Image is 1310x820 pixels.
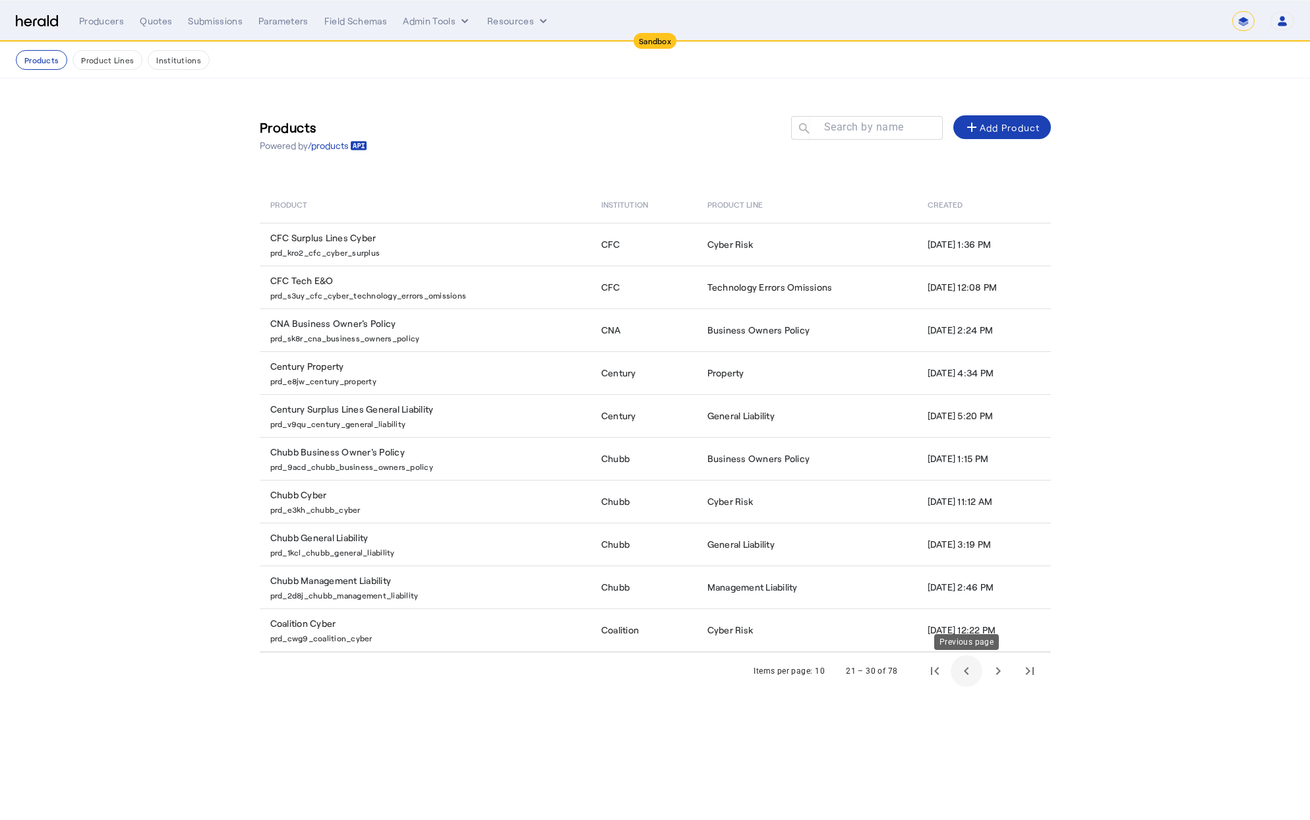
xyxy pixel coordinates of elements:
[591,308,697,351] td: CNA
[148,50,210,70] button: Institutions
[697,608,917,652] td: Cyber Risk
[140,15,172,28] div: Quotes
[308,139,367,152] a: /products
[791,121,814,138] mat-icon: search
[591,266,697,308] td: CFC
[260,186,591,223] th: Product
[1014,655,1046,687] button: Last page
[260,566,591,608] td: Chubb Management Liability
[917,308,1051,351] td: [DATE] 2:24 PM
[964,119,1040,135] div: Add Product
[260,266,591,308] td: CFC Tech E&O
[591,186,697,223] th: Institution
[270,502,585,515] p: prd_e3kh_chubb_cyber
[270,416,585,429] p: prd_v9qu_century_general_liability
[934,634,999,650] div: Previous page
[917,608,1051,652] td: [DATE] 12:22 PM
[697,566,917,608] td: Management Liability
[591,480,697,523] td: Chubb
[754,664,812,678] div: Items per page:
[79,15,124,28] div: Producers
[591,437,697,480] td: Chubb
[917,566,1051,608] td: [DATE] 2:46 PM
[591,608,697,652] td: Coalition
[260,480,591,523] td: Chubb Cyber
[953,115,1051,139] button: Add Product
[591,394,697,437] td: Century
[270,459,585,472] p: prd_9acd_chubb_business_owners_policy
[487,15,550,28] button: Resources dropdown menu
[270,630,585,643] p: prd_cwg9_coalition_cyber
[697,480,917,523] td: Cyber Risk
[258,15,309,28] div: Parameters
[188,15,243,28] div: Submissions
[403,15,471,28] button: internal dropdown menu
[697,308,917,351] td: Business Owners Policy
[270,587,585,600] p: prd_2d8j_chubb_management_liability
[917,437,1051,480] td: [DATE] 1:15 PM
[260,118,367,136] h3: Products
[697,186,917,223] th: Product Line
[16,50,67,70] button: Products
[951,655,982,687] button: Previous page
[591,566,697,608] td: Chubb
[917,223,1051,266] td: [DATE] 1:36 PM
[815,664,825,678] div: 10
[16,15,58,28] img: Herald Logo
[270,330,585,343] p: prd_sk8r_cna_business_owners_policy
[260,308,591,351] td: CNA Business Owner's Policy
[697,394,917,437] td: General Liability
[260,351,591,394] td: Century Property
[964,119,980,135] mat-icon: add
[270,373,585,386] p: prd_e8jw_century_property
[824,121,904,133] mat-label: Search by name
[917,480,1051,523] td: [DATE] 11:12 AM
[697,351,917,394] td: Property
[270,544,585,558] p: prd_1kcl_chubb_general_liability
[634,33,676,49] div: Sandbox
[917,351,1051,394] td: [DATE] 4:34 PM
[260,608,591,652] td: Coalition Cyber
[260,394,591,437] td: Century Surplus Lines General Liability
[591,523,697,566] td: Chubb
[917,523,1051,566] td: [DATE] 3:19 PM
[982,655,1014,687] button: Next page
[591,351,697,394] td: Century
[260,223,591,266] td: CFC Surplus Lines Cyber
[697,223,917,266] td: Cyber Risk
[73,50,142,70] button: Product Lines
[919,655,951,687] button: First page
[917,394,1051,437] td: [DATE] 5:20 PM
[846,664,897,678] div: 21 – 30 of 78
[260,523,591,566] td: Chubb General Liability
[591,223,697,266] td: CFC
[270,287,585,301] p: prd_s3uy_cfc_cyber_technology_errors_omissions
[917,186,1051,223] th: Created
[697,266,917,308] td: Technology Errors Omissions
[324,15,388,28] div: Field Schemas
[697,437,917,480] td: Business Owners Policy
[270,245,585,258] p: prd_kro2_cfc_cyber_surplus
[697,523,917,566] td: General Liability
[260,139,367,152] p: Powered by
[260,437,591,480] td: Chubb Business Owner's Policy
[917,266,1051,308] td: [DATE] 12:08 PM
